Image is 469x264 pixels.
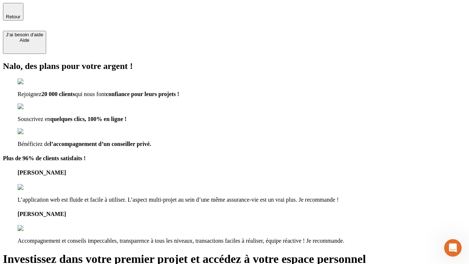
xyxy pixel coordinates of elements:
span: Retour [6,14,21,19]
span: qui nous font [75,91,106,97]
span: quelques clics, 100% en ligne ! [50,116,126,122]
span: Souscrivez en [18,116,50,122]
span: 20 000 clients [41,91,75,97]
img: checkmark [18,78,49,85]
img: checkmark [18,103,49,110]
p: L’application web est fluide et facile à utiliser. L’aspect multi-projet au sein d’une même assur... [18,197,466,203]
div: J’ai besoin d'aide [6,32,43,37]
span: Rejoignez [18,91,41,97]
h4: [PERSON_NAME] [18,211,466,217]
img: checkmark [18,128,49,135]
span: Bénéficiez de [18,141,50,147]
h2: Nalo, des plans pour votre argent ! [3,61,466,71]
button: J’ai besoin d'aideAide [3,31,46,54]
h4: Plus de 96% de clients satisfaits ! [3,155,466,162]
img: reviews stars [18,184,54,191]
div: Aide [6,37,43,43]
button: Retour [3,3,23,21]
img: reviews stars [18,225,54,232]
span: confiance pour leurs projets ! [106,91,179,97]
p: Accompagnement et conseils impeccables, transparence à tous les niveaux, transactions faciles à r... [18,238,466,244]
h4: [PERSON_NAME] [18,169,466,176]
iframe: Intercom live chat [444,239,462,257]
span: l’accompagnement d’un conseiller privé. [50,141,151,147]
